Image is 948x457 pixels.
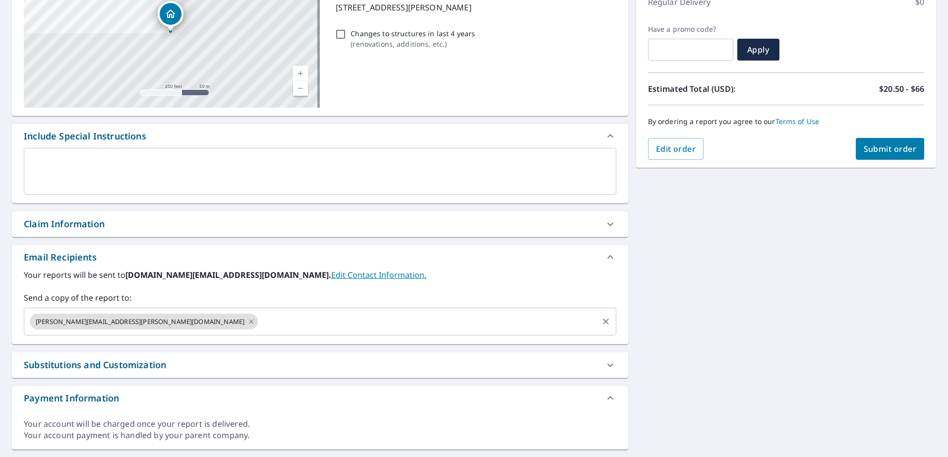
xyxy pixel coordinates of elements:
p: Estimated Total (USD): [648,83,786,95]
button: Submit order [856,138,925,160]
span: Edit order [656,143,696,154]
label: Your reports will be sent to [24,269,616,281]
button: Clear [599,315,613,328]
div: Your account will be charged once your report is delivered. [24,418,616,430]
div: Include Special Instructions [24,130,146,143]
div: Claim Information [12,211,628,237]
p: Changes to structures in last 4 years [351,28,475,39]
div: Substitutions and Customization [12,352,628,378]
p: [STREET_ADDRESS][PERSON_NAME] [336,1,612,13]
div: Claim Information [24,217,105,231]
div: Your account payment is handled by your parent company. [24,430,616,441]
p: $20.50 - $66 [879,83,924,95]
label: Send a copy of the report to: [24,292,616,304]
div: [PERSON_NAME][EMAIL_ADDRESS][PERSON_NAME][DOMAIN_NAME] [30,314,258,329]
div: Include Special Instructions [12,124,628,148]
span: [PERSON_NAME][EMAIL_ADDRESS][PERSON_NAME][DOMAIN_NAME] [30,317,250,326]
div: Substitutions and Customization [24,358,166,372]
a: Current Level 17, Zoom Out [293,81,308,96]
span: Submit order [864,143,917,154]
b: [DOMAIN_NAME][EMAIL_ADDRESS][DOMAIN_NAME]. [125,269,331,280]
div: Email Recipients [24,251,97,264]
label: Have a promo code? [648,25,733,34]
div: Email Recipients [12,245,628,269]
span: Apply [745,44,771,55]
div: Dropped pin, building 1, Residential property, 2500 Swisher Creek Dr Blacklick, OH 43004 [158,1,183,32]
button: Apply [737,39,779,61]
a: Terms of Use [775,117,820,126]
p: By ordering a report you agree to our [648,117,924,126]
div: Payment Information [24,392,119,405]
button: Edit order [648,138,704,160]
p: ( renovations, additions, etc. ) [351,39,475,49]
div: Payment Information [12,386,628,410]
a: Current Level 17, Zoom In [293,66,308,81]
a: EditContactInfo [331,269,426,280]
